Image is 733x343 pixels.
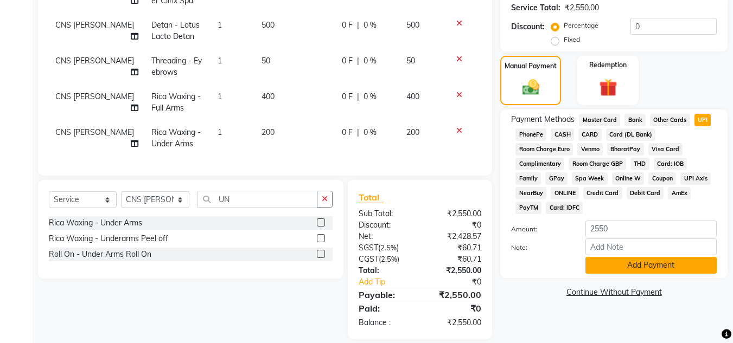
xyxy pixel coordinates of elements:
span: 400 [406,92,419,101]
span: 500 [262,20,275,30]
div: ₹2,550.00 [420,317,489,328]
label: Fixed [564,35,580,44]
span: Total [359,192,384,203]
span: 500 [406,20,419,30]
span: 1 [218,20,222,30]
span: 0 F [342,55,353,67]
span: THD [630,158,649,170]
span: 2.5% [381,255,397,263]
span: CASH [551,128,574,141]
div: ₹0 [420,302,489,315]
span: Detan - Lotus Lacto Detan [151,20,200,41]
span: | [357,55,359,67]
div: ₹2,428.57 [420,231,489,242]
span: Family [515,172,541,185]
span: Rica Waxing - Under Arms [151,127,201,148]
span: 0 % [364,91,377,102]
div: Rica Waxing - Under Arms [49,217,142,229]
span: Venmo [577,143,603,156]
label: Percentage [564,21,598,30]
img: _cash.svg [517,77,545,97]
span: Bank [624,114,646,126]
span: CNS [PERSON_NAME] [55,20,134,30]
span: 50 [262,56,270,66]
span: Visa Card [648,143,683,156]
span: NearBuy [515,187,546,199]
span: Payment Methods [511,114,575,125]
div: Sub Total: [350,208,420,219]
div: Paid: [350,302,420,315]
div: ₹0 [420,219,489,231]
span: 0 % [364,127,377,138]
span: Card: IDFC [546,202,583,214]
label: Manual Payment [505,61,557,71]
div: ₹60.71 [420,254,489,265]
span: BharatPay [607,143,644,156]
img: _gift.svg [594,76,623,99]
div: ₹2,550.00 [420,288,489,301]
span: GPay [545,172,568,185]
span: | [357,91,359,102]
span: Room Charge GBP [569,158,626,170]
span: 200 [406,127,419,137]
span: SGST [359,243,378,253]
div: Payable: [350,288,420,301]
div: ( ) [350,254,420,265]
span: Online W [612,172,645,185]
span: UPI [694,114,711,126]
input: Amount [585,221,717,237]
span: CARD [578,128,602,141]
span: 200 [262,127,275,137]
span: Other Cards [650,114,690,126]
span: 400 [262,92,275,101]
span: Master Card [579,114,620,126]
a: Add Tip [350,276,431,288]
span: | [357,127,359,138]
span: Card: IOB [654,158,687,170]
div: Total: [350,265,420,276]
span: AmEx [668,187,691,199]
span: Debit Card [627,187,664,199]
div: ₹0 [432,276,490,288]
span: Rica Waxing - Full Arms [151,92,201,113]
label: Amount: [503,224,577,234]
span: Card (DL Bank) [606,128,656,141]
label: Redemption [589,60,627,70]
div: ( ) [350,242,420,254]
span: 0 F [342,20,353,31]
span: PhonePe [515,128,546,141]
button: Add Payment [585,257,717,274]
span: | [357,20,359,31]
span: 0 F [342,91,353,102]
span: UPI Axis [680,172,711,185]
span: 2.5% [380,243,397,252]
span: CNS [PERSON_NAME] [55,127,134,137]
span: 1 [218,56,222,66]
div: ₹2,550.00 [420,265,489,276]
div: Roll On - Under Arms Roll On [49,249,151,260]
div: ₹2,550.00 [565,2,599,14]
span: 0 % [364,20,377,31]
a: Continue Without Payment [502,287,725,298]
span: Coupon [648,172,676,185]
span: PayTM [515,202,541,214]
span: 1 [218,127,222,137]
div: ₹2,550.00 [420,208,489,219]
span: Spa Week [572,172,608,185]
span: 1 [218,92,222,101]
div: ₹60.71 [420,242,489,254]
span: CNS [PERSON_NAME] [55,92,134,101]
span: Room Charge Euro [515,143,573,156]
span: Threading - Eyebrows [151,56,202,77]
span: 0 % [364,55,377,67]
div: Net: [350,231,420,242]
span: ONLINE [551,187,579,199]
div: Discount: [350,219,420,231]
span: Complimentary [515,158,564,170]
span: CNS [PERSON_NAME] [55,56,134,66]
div: Rica Waxing - Underarms Peel off [49,233,168,244]
span: 0 F [342,127,353,138]
div: Service Total: [511,2,560,14]
span: Credit Card [583,187,622,199]
label: Note: [503,243,577,253]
